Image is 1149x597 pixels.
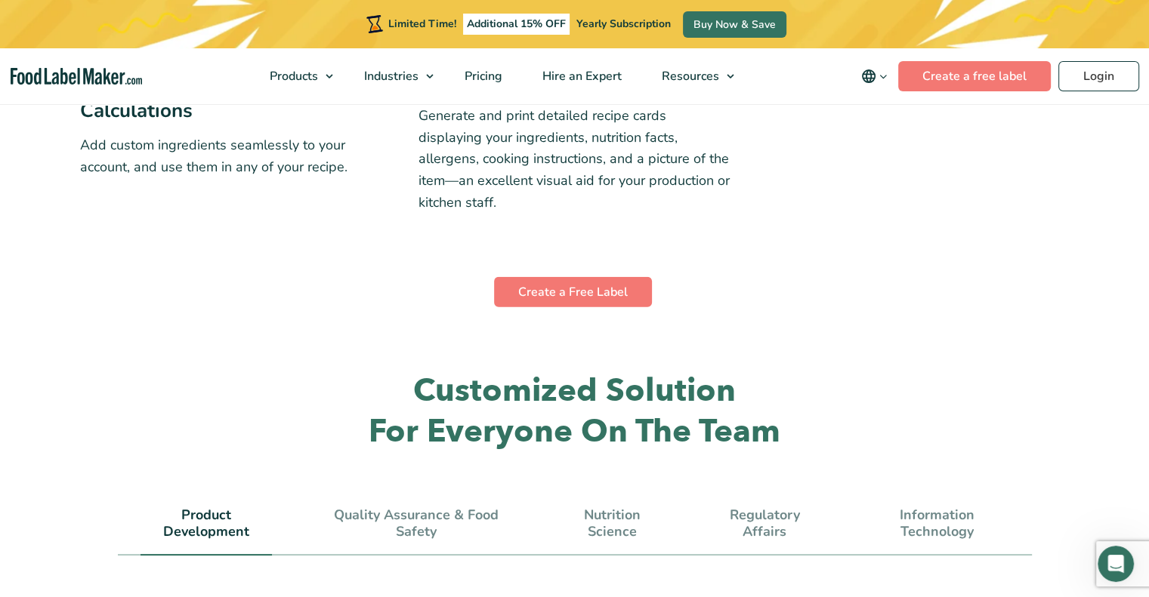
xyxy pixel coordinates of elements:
[419,105,730,214] p: Generate and print detailed recipe cards displaying your ingredients, nutrition facts, allergens,...
[31,347,253,363] div: Hire an Expert Services
[30,107,272,133] p: Hi there 👋
[22,233,280,263] button: Search for help
[561,507,664,540] a: Nutrition Science
[445,48,519,104] a: Pricing
[898,61,1051,91] a: Create a free label
[460,68,504,85] span: Pricing
[227,458,302,519] button: News
[141,507,273,540] a: Product Development
[317,507,514,540] a: Quality Assurance & Food Safety
[22,341,280,369] div: Hire an Expert Services
[344,48,441,104] a: Industries
[463,14,570,35] span: Additional 15% OFF
[30,33,150,49] img: logo
[1058,61,1139,91] a: Login
[15,177,287,219] div: Send us a message
[22,369,280,413] div: How Subscription Upgrades Work on [DOMAIN_NAME]
[265,68,320,85] span: Products
[31,241,122,257] span: Search for help
[494,277,652,307] a: Create a Free Label
[31,190,252,206] div: Send us a message
[151,458,227,519] button: Help
[16,428,286,534] img: [Free Webinar] What's wrong with this Label?
[360,68,420,85] span: Industries
[237,24,267,54] img: Profile image for Rachelle
[208,24,239,54] img: Profile image for Reem
[250,48,341,104] a: Products
[683,11,786,38] a: Buy Now & Save
[576,17,671,31] span: Yearly Subscription
[141,507,273,555] li: Product Development
[1098,546,1134,582] iframe: To enrich screen reader interactions, please activate Accessibility in Grammarly extension settings
[709,507,820,540] a: Regulatory Affairs
[523,48,638,104] a: Hire an Expert
[180,24,210,54] img: Profile image for Rana
[31,375,253,407] div: How Subscription Upgrades Work on [DOMAIN_NAME]
[657,68,721,85] span: Resources
[317,507,514,555] li: Quality Assurance & Food Safety
[31,275,253,307] div: How to Print Your Labels & Choose the Right Printer
[561,507,664,555] li: Nutrition Science
[388,17,456,31] span: Limited Time!
[642,48,742,104] a: Resources
[709,507,820,555] li: Regulatory Affairs
[250,496,279,506] span: News
[866,507,1009,540] a: Information Technology
[22,269,280,313] div: How to Print Your Labels & Choose the Right Printer
[76,458,151,519] button: Messages
[118,371,1032,453] h2: Customized Solution For Everyone On The Team
[88,496,140,506] span: Messages
[538,68,623,85] span: Hire an Expert
[80,134,392,178] p: Add custom ingredients seamlessly to your account, and use them in any of your recipe.
[30,133,272,158] p: How can we help?
[177,496,201,506] span: Help
[20,496,54,506] span: Home
[866,507,1009,555] li: Information Technology
[22,313,280,341] div: Hire an Expert Services
[31,319,253,335] div: Hire an Expert Services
